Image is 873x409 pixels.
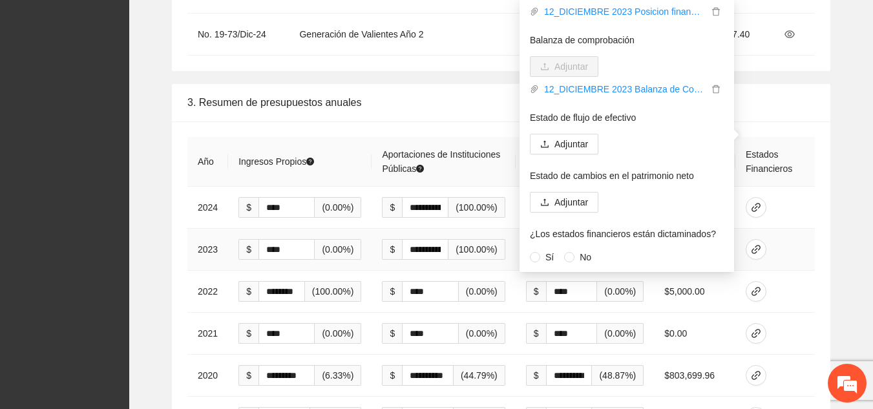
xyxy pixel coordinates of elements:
[382,239,402,260] span: $
[187,84,815,121] div: 3. Resumen de presupuestos anuales
[539,82,708,96] a: 12_DICIEMBRE 2023 Balanza de Comprobacion (2).pdf
[187,187,228,229] td: 2024
[238,281,258,302] span: $
[597,323,644,344] span: (0.00%)
[448,239,505,260] span: (100.00%)
[530,139,598,149] span: uploadAdjuntar
[238,156,314,167] span: Ingresos Propios
[306,158,314,165] span: question-circle
[6,272,246,317] textarea: Escriba su mensaje y pulse “Intro”
[382,281,402,302] span: $
[746,239,766,260] button: link
[746,244,766,255] span: link
[539,5,708,19] a: 12_DICIEMBRE 2023 Posicion financiera balance general (2).pdf
[746,197,766,218] button: link
[382,365,402,386] span: $
[448,197,505,218] span: (100.00%)
[526,281,546,302] span: $
[530,7,539,16] span: paper-clip
[459,323,505,344] span: (0.00%)
[315,323,361,344] span: (0.00%)
[709,85,723,94] span: delete
[654,355,735,397] td: $803,699.96
[382,323,402,344] span: $
[540,250,559,264] span: Sí
[526,323,546,344] span: $
[187,271,228,313] td: 2022
[187,229,228,271] td: 2023
[187,14,289,56] td: No. 19-73/Dic-24
[746,202,766,213] span: link
[187,137,228,187] th: Año
[540,198,549,208] span: upload
[746,365,766,386] button: link
[708,5,724,19] button: delete
[540,140,549,150] span: upload
[238,197,258,218] span: $
[780,29,799,39] span: eye
[530,192,598,213] button: uploadAdjuntar
[746,370,766,381] span: link
[709,7,723,16] span: delete
[592,365,644,386] span: (48.87%)
[187,313,228,355] td: 2021
[75,132,178,262] span: Estamos en línea.
[67,66,217,83] div: Chatee con nosotros ahora
[530,56,598,77] button: uploadAdjuntar
[315,239,361,260] span: (0.00%)
[289,14,681,56] td: Generación de Valientes Año 2
[459,281,505,302] span: (0.00%)
[315,197,361,218] span: (0.00%)
[315,365,361,386] span: (6.33%)
[530,33,724,47] p: Balanza de comprobación
[212,6,243,37] div: Minimizar ventana de chat en vivo
[238,323,258,344] span: $
[735,137,815,187] th: Estados Financieros
[746,281,766,302] button: link
[708,82,724,96] button: delete
[187,355,228,397] td: 2020
[238,365,258,386] span: $
[382,149,500,174] span: Aportaciones de Instituciones Públicas
[530,197,598,207] span: uploadAdjuntar
[382,197,402,218] span: $
[746,323,766,344] button: link
[530,227,724,241] p: ¿Los estados financieros están dictaminados?
[530,134,598,154] button: uploadAdjuntar
[654,271,735,313] td: $5,000.00
[554,137,588,151] span: Adjuntar
[530,110,724,125] p: Estado de flujo de efectivo
[454,365,505,386] span: (44.79%)
[554,195,588,209] span: Adjuntar
[654,313,735,355] td: $0.00
[530,61,598,72] span: uploadAdjuntar
[530,85,539,94] span: paper-clip
[416,165,424,173] span: question-circle
[779,24,800,45] button: eye
[526,365,546,386] span: $
[597,281,644,302] span: (0.00%)
[238,239,258,260] span: $
[746,328,766,339] span: link
[746,286,766,297] span: link
[574,250,596,264] span: No
[530,169,724,183] p: Estado de cambios en el patrimonio neto
[305,281,362,302] span: (100.00%)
